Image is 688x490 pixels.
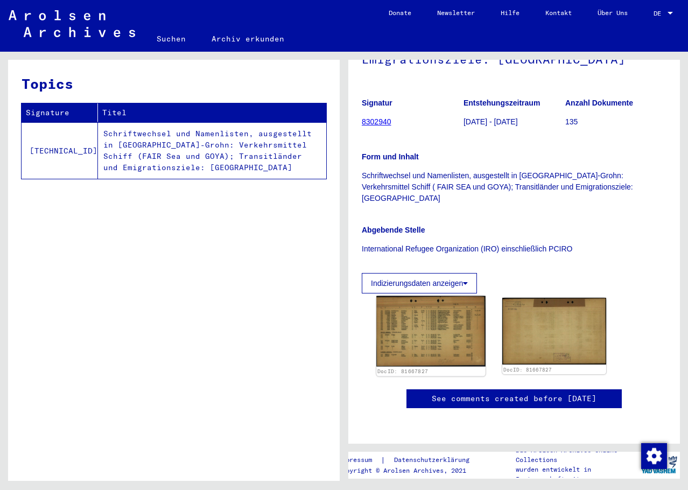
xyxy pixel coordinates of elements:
[362,243,666,255] p: International Refugee Organization (IRO) einschließlich PCIRO
[362,226,425,234] b: Abgebende Stelle
[362,152,419,161] b: Form und Inhalt
[516,465,638,484] p: wurden entwickelt in Partnerschaft mit
[464,116,565,128] p: [DATE] - [DATE]
[338,466,482,475] p: Copyright © Arolsen Archives, 2021
[22,122,98,179] td: [TECHNICAL_ID]
[362,117,391,126] a: 8302940
[464,99,540,107] b: Entstehungszeitraum
[338,454,482,466] div: |
[654,10,665,17] span: DE
[98,103,326,122] th: Titel
[516,445,638,465] p: Die Arolsen Archives Online-Collections
[362,273,477,293] button: Indizierungsdaten anzeigen
[565,116,666,128] p: 135
[144,26,199,52] a: Suchen
[502,298,606,365] img: 002.jpg
[377,368,429,374] a: DocID: 81667827
[338,454,381,466] a: Impressum
[9,10,135,37] img: Arolsen_neg.svg
[22,73,326,94] h3: Topics
[432,393,596,404] a: See comments created before [DATE]
[376,296,486,366] img: 001.jpg
[639,451,679,478] img: yv_logo.png
[22,103,98,122] th: Signature
[565,99,633,107] b: Anzahl Dokumente
[199,26,297,52] a: Archiv erkunden
[641,443,666,468] div: Zustimmung ändern
[385,454,482,466] a: Datenschutzerklärung
[98,122,326,179] td: Schriftwechsel und Namenlisten, ausgestellt in [GEOGRAPHIC_DATA]-Grohn: Verkehrsmittel Schiff (FA...
[503,367,552,373] a: DocID: 81667827
[362,170,666,204] p: Schriftwechsel und Namenlisten, ausgestellt in [GEOGRAPHIC_DATA]-Grohn: Verkehrsmittel Schiff ( F...
[362,99,392,107] b: Signatur
[641,443,667,469] img: Zustimmung ändern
